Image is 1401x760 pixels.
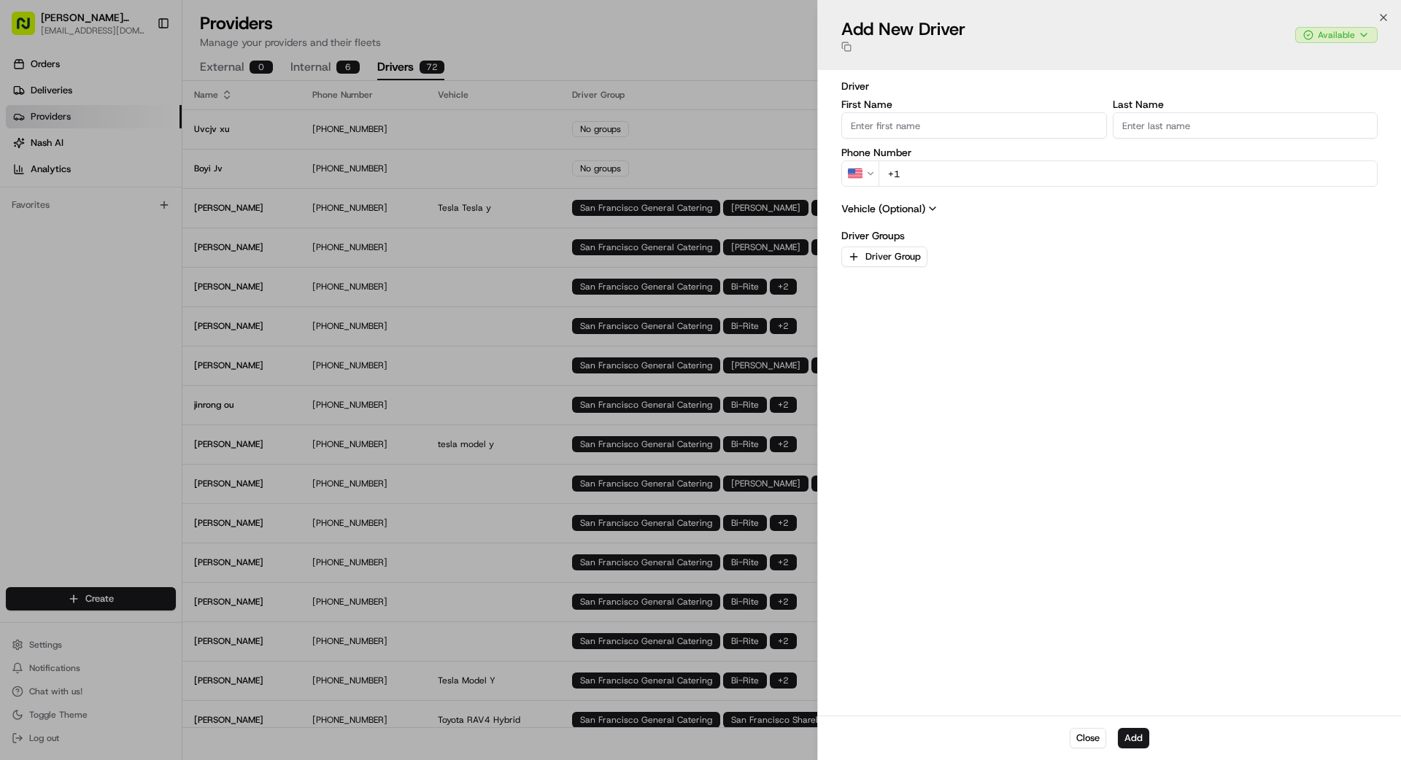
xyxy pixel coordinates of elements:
[841,247,927,267] button: Driver Group
[841,112,1107,139] input: Enter first name
[66,139,239,154] div: Start new chat
[45,226,81,238] span: bettytllc
[841,79,1378,93] h3: Driver
[145,322,177,333] span: Pylon
[38,94,241,109] input: Clear
[66,154,201,166] div: We're available if you need us!
[84,226,89,238] span: •
[93,226,127,238] span: 7月31日
[841,99,1107,109] label: First Name
[1113,112,1378,139] input: Enter last name
[9,281,117,307] a: 📗Knowledge Base
[226,187,266,204] button: See all
[15,58,266,82] p: Welcome 👋
[248,144,266,161] button: Start new chat
[1070,728,1106,748] button: Close
[15,212,38,236] img: bettytllc
[15,288,26,300] div: 📗
[117,281,240,307] a: 💻API Documentation
[103,322,177,333] a: Powered byPylon
[15,15,44,44] img: Nash
[1295,27,1378,43] button: Available
[29,287,112,301] span: Knowledge Base
[879,160,1378,187] input: Enter phone number
[31,139,57,166] img: 5e9a9d7314ff4150bce227a61376b483.jpg
[841,18,965,41] h1: Add New Driver
[138,287,234,301] span: API Documentation
[1113,99,1378,109] label: Last Name
[841,201,1378,216] span: Vehicle (Optional)
[15,139,41,166] img: 1736555255976-a54dd68f-1ca7-489b-9aae-adbdc363a1c4
[1118,728,1149,748] button: Add
[123,288,135,300] div: 💻
[841,230,1378,241] label: Driver Groups
[841,147,1378,158] label: Phone Number
[15,190,93,201] div: Past conversations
